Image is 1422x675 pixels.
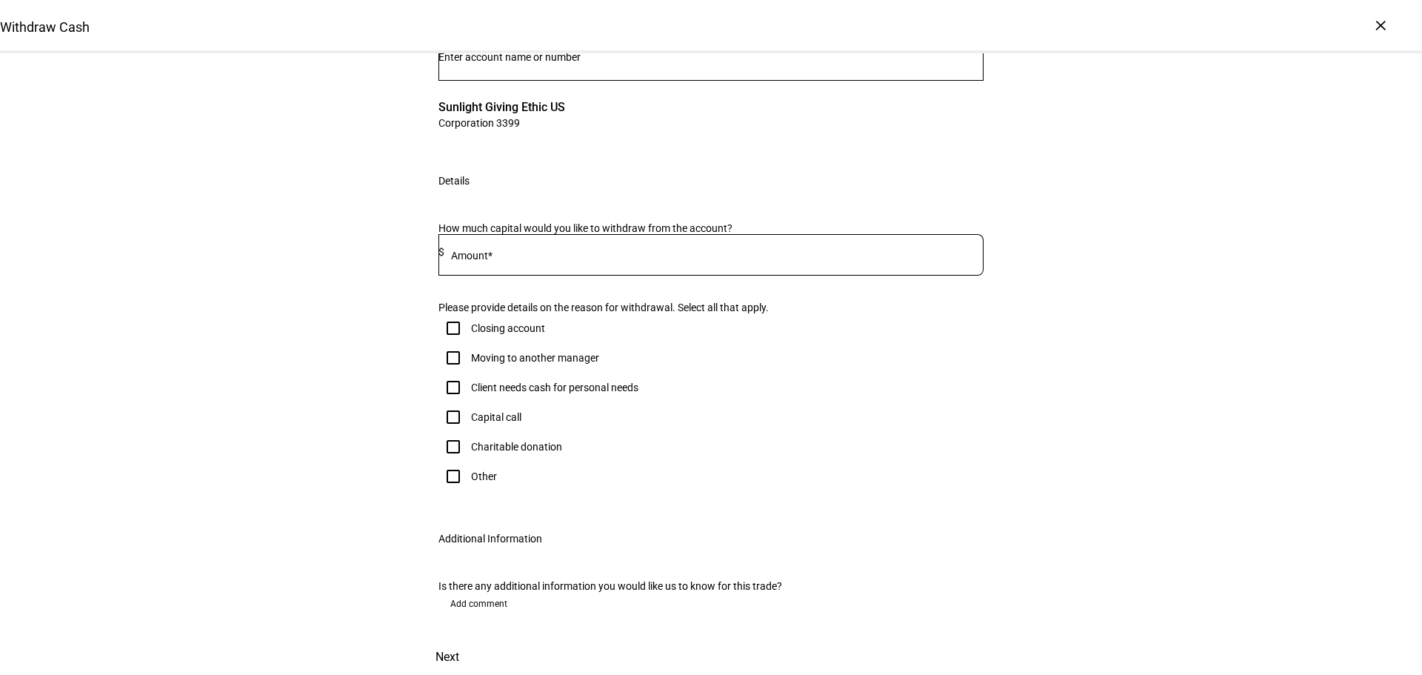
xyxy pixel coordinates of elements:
div: Moving to another manager [471,352,599,364]
div: Please provide details on the reason for withdrawal. Select all that apply. [438,302,984,313]
div: Is there any additional information you would like us to know for this trade? [438,580,984,592]
button: Add comment [438,592,519,616]
mat-label: Amount* [451,250,493,262]
input: Number [438,51,984,63]
div: Additional Information [438,533,542,545]
div: × [1369,13,1392,37]
span: $ [438,246,444,258]
div: Other [471,470,497,482]
span: Corporation 3399 [438,116,565,130]
span: Add comment [450,592,507,616]
div: Details [438,175,470,187]
div: How much capital would you like to withdraw from the account? [438,222,984,234]
div: Charitable donation [471,441,562,453]
button: Next [415,639,480,675]
span: Next [435,639,459,675]
span: Sunlight Giving Ethic US [438,99,565,116]
div: Client needs cash for personal needs [471,382,638,393]
div: Capital call [471,411,521,423]
div: Closing account [471,322,545,334]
